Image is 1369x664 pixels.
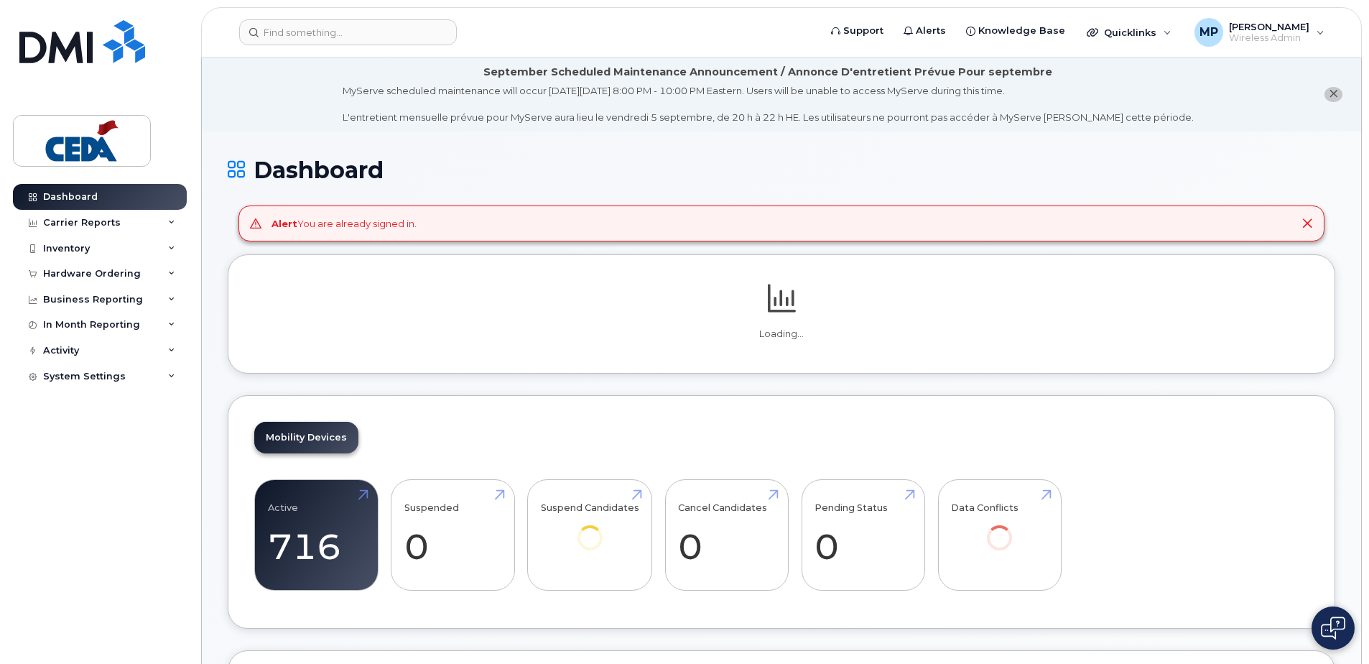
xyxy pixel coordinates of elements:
a: Mobility Devices [254,422,358,453]
a: Pending Status 0 [815,488,911,583]
button: close notification [1324,87,1342,102]
a: Active 716 [268,488,365,583]
a: Suspend Candidates [541,488,639,571]
a: Cancel Candidates 0 [678,488,775,583]
h1: Dashboard [228,157,1335,183]
strong: Alert [272,218,297,229]
a: Suspended 0 [404,488,501,583]
div: MyServe scheduled maintenance will occur [DATE][DATE] 8:00 PM - 10:00 PM Eastern. Users will be u... [343,84,1194,124]
img: Open chat [1321,617,1345,640]
a: Data Conflicts [951,488,1048,571]
div: September Scheduled Maintenance Announcement / Annonce D'entretient Prévue Pour septembre [483,65,1052,80]
div: You are already signed in. [272,217,417,231]
p: Loading... [254,328,1309,341]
